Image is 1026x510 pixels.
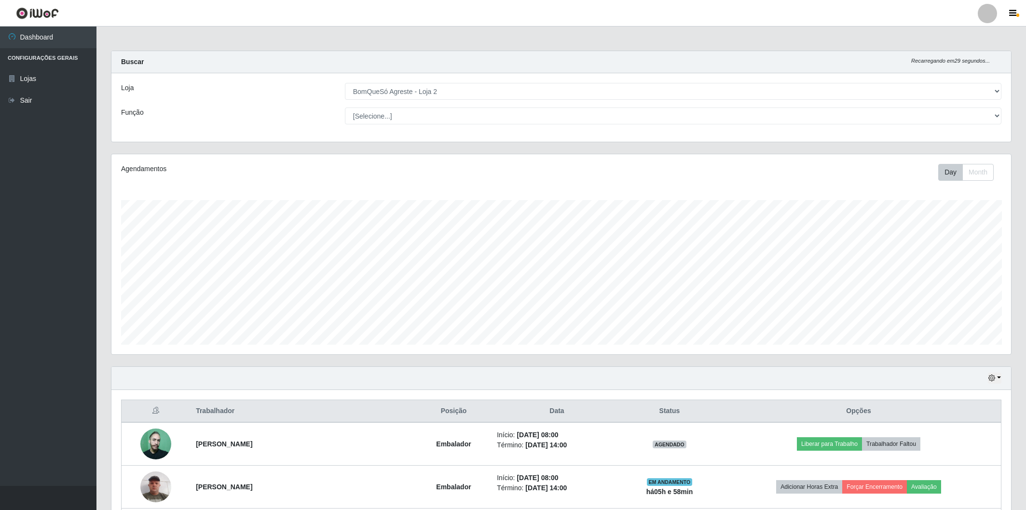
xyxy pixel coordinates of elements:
[623,400,716,423] th: Status
[497,473,617,483] li: Início:
[938,164,963,181] button: Day
[647,478,693,486] span: EM ANDAMENTO
[938,164,994,181] div: First group
[962,164,994,181] button: Month
[436,483,471,491] strong: Embalador
[196,440,252,448] strong: [PERSON_NAME]
[907,480,941,494] button: Avaliação
[911,58,990,64] i: Recarregando em 29 segundos...
[776,480,842,494] button: Adicionar Horas Extra
[525,484,567,492] time: [DATE] 14:00
[716,400,1001,423] th: Opções
[517,474,558,482] time: [DATE] 08:00
[121,83,134,93] label: Loja
[497,483,617,493] li: Término:
[121,107,144,118] label: Função
[121,164,479,174] div: Agendamentos
[517,431,558,439] time: [DATE] 08:00
[797,437,862,451] button: Liberar para Trabalho
[497,430,617,440] li: Início:
[525,441,567,449] time: [DATE] 14:00
[416,400,491,423] th: Posição
[862,437,920,451] button: Trabalhador Faltou
[121,58,144,66] strong: Buscar
[16,7,59,19] img: CoreUI Logo
[491,400,623,423] th: Data
[436,440,471,448] strong: Embalador
[842,480,907,494] button: Forçar Encerramento
[653,441,686,448] span: AGENDADO
[497,440,617,450] li: Término:
[140,466,171,507] img: 1709375112510.jpeg
[196,483,252,491] strong: [PERSON_NAME]
[190,400,416,423] th: Trabalhador
[938,164,1001,181] div: Toolbar with button groups
[646,488,693,496] strong: há 05 h e 58 min
[140,429,171,459] img: 1672941149388.jpeg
